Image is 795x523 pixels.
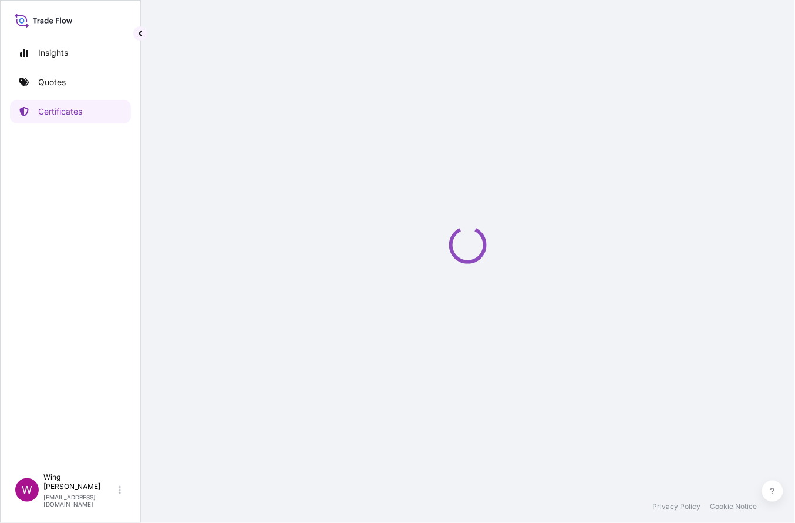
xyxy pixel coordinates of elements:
a: Privacy Policy [653,502,701,511]
span: W [22,484,32,496]
a: Insights [10,41,131,65]
a: Certificates [10,100,131,123]
p: [EMAIL_ADDRESS][DOMAIN_NAME] [43,494,116,508]
p: Quotes [38,76,66,88]
p: Insights [38,47,68,59]
a: Cookie Notice [710,502,757,511]
p: Wing [PERSON_NAME] [43,472,116,491]
p: Certificates [38,106,82,118]
a: Quotes [10,71,131,94]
